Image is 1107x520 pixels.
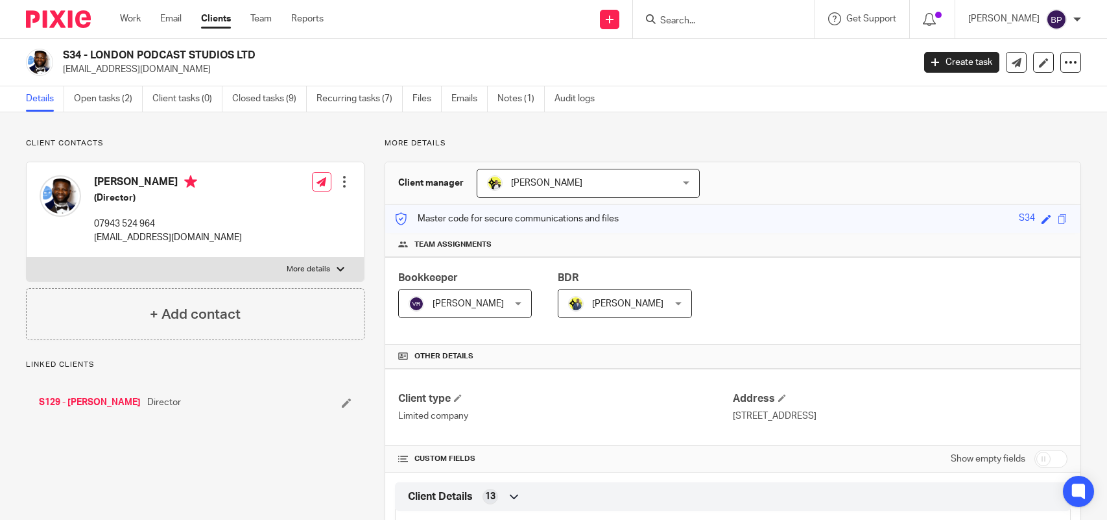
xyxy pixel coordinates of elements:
[26,360,364,370] p: Linked clients
[951,452,1025,465] label: Show empty fields
[152,86,222,112] a: Client tasks (0)
[26,138,364,149] p: Client contacts
[94,175,242,192] h4: [PERSON_NAME]
[485,490,495,503] span: 13
[40,175,81,217] img: Kiosa%20Sukami%20Getty%20Images.png
[26,86,64,112] a: Details
[924,52,999,73] a: Create task
[1046,9,1067,30] img: svg%3E
[160,12,182,25] a: Email
[26,10,91,28] img: Pixie
[94,231,242,244] p: [EMAIL_ADDRESS][DOMAIN_NAME]
[733,410,1067,423] p: [STREET_ADDRESS]
[497,86,545,112] a: Notes (1)
[398,410,733,423] p: Limited company
[94,217,242,230] p: 07943 524 964
[1019,212,1035,227] div: S34
[147,396,181,409] span: Director
[94,192,242,204] h5: (Director)
[414,240,492,250] span: Team assignments
[558,273,578,283] span: BDR
[414,351,473,362] span: Other details
[568,296,584,312] img: Dennis-Starbridge.jpg
[451,86,488,112] a: Emails
[63,63,905,76] p: [EMAIL_ADDRESS][DOMAIN_NAME]
[398,392,733,406] h4: Client type
[409,296,424,312] img: svg%3E
[385,138,1081,149] p: More details
[733,392,1067,406] h4: Address
[63,49,736,62] h2: S34 - LONDON PODCAST STUDIOS LTD
[150,304,241,325] h4: + Add contact
[592,299,663,308] span: [PERSON_NAME]
[398,177,464,190] h3: Client manager
[74,86,143,112] a: Open tasks (2)
[659,16,776,27] input: Search
[316,86,403,112] a: Recurring tasks (7)
[554,86,604,112] a: Audit logs
[846,14,896,23] span: Get Support
[291,12,324,25] a: Reports
[120,12,141,25] a: Work
[250,12,272,25] a: Team
[398,273,458,283] span: Bookkeeper
[487,175,503,191] img: Carine-Starbridge.jpg
[201,12,231,25] a: Clients
[287,264,330,275] p: More details
[511,179,582,188] span: [PERSON_NAME]
[433,299,504,308] span: [PERSON_NAME]
[395,212,619,225] p: Master code for secure communications and files
[968,12,1040,25] p: [PERSON_NAME]
[184,175,197,188] i: Primary
[232,86,307,112] a: Closed tasks (9)
[26,49,53,76] img: Kiosa%20Sukami%20Getty%20Images.png
[398,454,733,464] h4: CUSTOM FIELDS
[39,396,141,409] a: S129 - [PERSON_NAME]
[408,490,473,504] span: Client Details
[412,86,442,112] a: Files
